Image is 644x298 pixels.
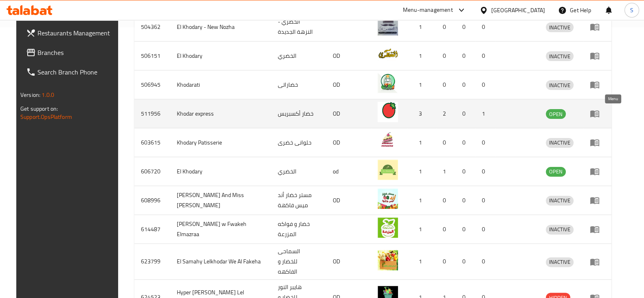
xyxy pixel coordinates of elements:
div: INACTIVE [546,51,574,61]
td: حلوانى خضرى [271,128,327,157]
img: Khodarati [378,73,398,93]
td: El Khodary - New Nozha [170,13,271,42]
td: 511956 [134,99,170,128]
span: INACTIVE [546,257,574,267]
td: 1 [408,70,436,99]
a: Branches [20,43,124,62]
td: 1 [408,244,436,280]
td: Khodary Patisserie [170,128,271,157]
td: Khodar express [170,99,271,128]
div: Menu [590,257,605,267]
td: الخضري [271,42,327,70]
td: 1 [408,13,436,42]
td: El Khodary [170,42,271,70]
div: Menu [590,224,605,234]
td: 0 [475,157,495,186]
div: INACTIVE [546,80,574,90]
img: El Khodary [378,160,398,180]
td: خضار أكسبريس [271,99,327,128]
td: 0 [475,186,495,215]
td: 608996 [134,186,170,215]
td: OD [326,70,371,99]
a: Support.OpsPlatform [20,112,72,122]
td: 0 [456,99,475,128]
span: INACTIVE [546,81,574,90]
span: Version: [20,90,40,100]
div: INACTIVE [546,196,574,206]
span: INACTIVE [546,23,574,32]
td: Khodarati [170,70,271,99]
img: Khodar w Fwakeh Elmazraa [378,217,398,238]
td: 506151 [134,42,170,70]
span: INACTIVE [546,138,574,147]
span: Get support on: [20,103,58,114]
td: 0 [436,215,456,244]
td: 0 [456,128,475,157]
td: 0 [475,128,495,157]
td: 0 [436,128,456,157]
span: INACTIVE [546,52,574,61]
div: Menu [590,80,605,90]
div: Menu [590,195,605,205]
td: 1 [475,99,495,128]
td: 0 [456,70,475,99]
td: 0 [475,13,495,42]
div: OPEN [546,109,566,119]
span: Branches [37,48,117,57]
td: [PERSON_NAME] w Fwakeh Elmazraa [170,215,271,244]
td: od [326,157,371,186]
td: 1 [408,157,436,186]
td: خضاراتى [271,70,327,99]
td: 0 [475,215,495,244]
td: 0 [456,186,475,215]
td: الخضري [271,157,327,186]
img: Khodar express [378,102,398,122]
span: INACTIVE [546,196,574,205]
td: El Samahy Lelkhodar We Al Fakeha [170,244,271,280]
td: [PERSON_NAME] And Miss [PERSON_NAME] [170,186,271,215]
div: [GEOGRAPHIC_DATA] [491,6,545,15]
span: OPEN [546,167,566,176]
td: 0 [436,42,456,70]
td: 504362 [134,13,170,42]
span: 1.0.0 [42,90,54,100]
img: El Samahy Lelkhodar We Al Fakeha [378,250,398,270]
td: 3 [408,99,436,128]
div: INACTIVE [546,225,574,234]
div: OPEN [546,167,566,177]
img: El Khodary [378,44,398,64]
td: 0 [475,70,495,99]
a: Restaurants Management [20,23,124,43]
td: السماحى للخضار و الفاكهه [271,244,327,280]
td: 1 [436,157,456,186]
td: 1 [408,42,436,70]
td: 1 [408,215,436,244]
td: 606720 [134,157,170,186]
td: 0 [436,13,456,42]
div: INACTIVE [546,138,574,148]
td: OD [326,244,371,280]
td: 0 [436,244,456,280]
td: OD [326,99,371,128]
td: 1 [408,128,436,157]
td: OD [326,42,371,70]
div: Menu [590,167,605,176]
img: Mr Khodar And Miss Fakha [378,188,398,209]
img: El Khodary - New Nozha [378,15,398,35]
td: 0 [475,42,495,70]
td: 0 [456,13,475,42]
td: 0 [475,244,495,280]
div: INACTIVE [546,22,574,32]
td: الخضري - النزهة الجديدة [271,13,327,42]
td: 0 [436,70,456,99]
td: 0 [456,244,475,280]
div: Menu [590,22,605,32]
a: Search Branch Phone [20,62,124,82]
span: OPEN [546,110,566,119]
td: 603615 [134,128,170,157]
td: خضار و فواكه المزرعة [271,215,327,244]
td: 506945 [134,70,170,99]
img: Khodary Patisserie [378,131,398,151]
td: 0 [456,157,475,186]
